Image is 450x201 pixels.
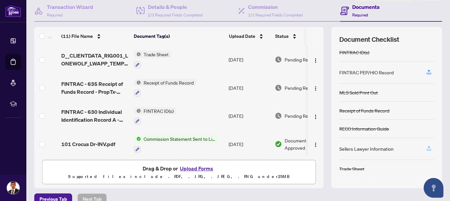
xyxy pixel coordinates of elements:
img: logo [5,5,21,17]
button: Status IconFINTRAC ID(s) [134,107,176,125]
img: Logo [313,142,318,147]
button: Logo [310,83,321,93]
span: (11) File Name [61,33,93,40]
div: Trade Sheet [339,165,364,172]
span: Receipt of Funds Record [141,79,196,86]
th: Status [272,27,328,45]
td: [DATE] [226,45,272,74]
img: Profile Icon [7,182,19,194]
img: Status Icon [134,79,141,86]
img: Logo [313,86,318,91]
td: [DATE] [226,74,272,102]
div: RECO Information Guide [339,125,389,132]
button: Logo [310,54,321,65]
button: Upload Forms [178,164,215,173]
span: Required [352,13,368,17]
span: Pending Review [285,56,318,63]
th: Upload Date [226,27,272,45]
span: 1/1 Required Fields Completed [248,13,303,17]
img: Status Icon [134,135,141,142]
td: [DATE] [226,102,272,130]
div: MLS Sold Print Out [339,89,378,96]
span: 101 Crocus Dr-INV.pdf [61,140,115,148]
td: [DATE] [226,130,272,158]
div: FINTRAC ID(s) [339,49,369,56]
span: 2/3 Required Fields Completed [148,13,203,17]
div: Receipt of Funds Record [339,107,389,114]
img: Logo [313,114,318,119]
span: FINTRAC - 630 Individual Identification Record A - PropTx-OREA_[DATE] 13_07_05.pdf [61,108,128,124]
h4: Documents [352,3,380,11]
span: Drag & Drop orUpload FormsSupported files include .PDF, .JPG, .JPEG, .PNG under25MB [42,160,315,185]
button: Open asap [424,178,443,198]
h4: Commission [248,3,303,11]
span: Document Approved [285,137,325,151]
img: Document Status [275,84,282,91]
h4: Transaction Wizard [47,3,93,11]
span: Commission Statement Sent to Listing Brokerage [141,135,219,142]
img: Document Status [275,112,282,119]
button: Logo [310,139,321,149]
h4: Details & People [148,3,203,11]
span: FINTRAC ID(s) [141,107,176,114]
th: (11) File Name [59,27,131,45]
img: Document Status [275,140,282,148]
span: Upload Date [229,33,255,40]
img: Logo [313,58,318,63]
span: Trade Sheet [141,51,171,58]
button: Status IconReceipt of Funds Record [134,79,196,97]
span: Pending Review [285,112,318,119]
div: Sellers Lawyer Information [339,145,394,152]
span: Drag & Drop or [143,164,215,173]
p: Supported files include .PDF, .JPG, .JPEG, .PNG under 25 MB [46,173,311,181]
button: Logo [310,111,321,121]
span: Status [275,33,289,40]
span: Required [47,13,63,17]
img: Document Status [275,56,282,63]
span: Document Checklist [339,35,399,44]
th: Document Tag(s) [131,27,226,45]
span: D__CLIENTDATA_RIG001_LONEWOLF_LWAPP_TEMP_VJ0WUHP6FRX 1.pdf [61,52,128,67]
span: Pending Review [285,84,318,91]
img: Status Icon [134,107,141,114]
button: Status IconCommission Statement Sent to Listing Brokerage [134,135,219,153]
span: FINTRAC - 635 Receipt of Funds Record - PropTx-OREA_[DATE] 14_06_05.pdf [61,80,128,96]
div: FINTRAC PEP/HIO Record [339,69,394,76]
img: Status Icon [134,51,141,58]
button: Status IconTrade Sheet [134,51,171,68]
